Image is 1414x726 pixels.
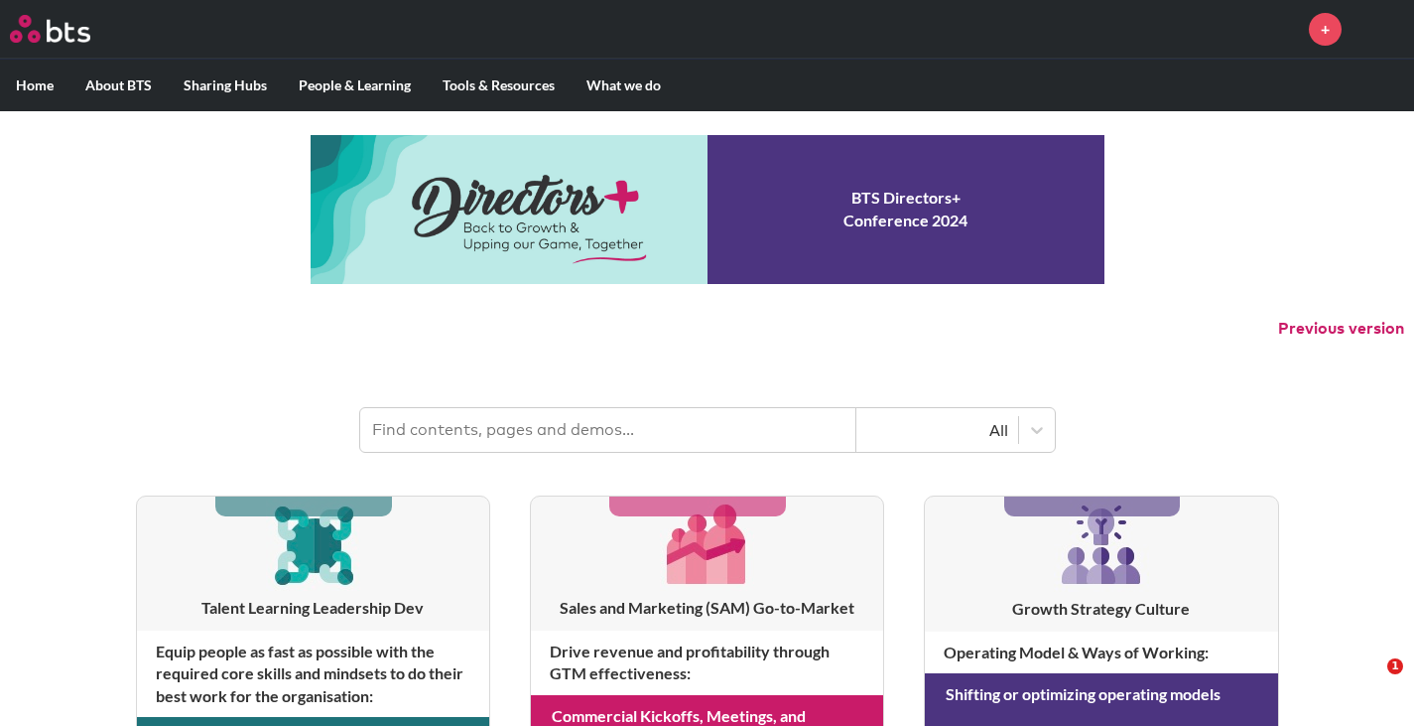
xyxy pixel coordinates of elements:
[925,632,1277,673] h4: Operating Model & Ways of Working :
[69,60,168,111] label: About BTS
[1278,318,1404,340] button: Previous version
[360,408,856,452] input: Find contents, pages and demos...
[1356,5,1404,53] a: Profile
[283,60,427,111] label: People & Learning
[10,15,90,43] img: BTS Logo
[427,60,571,111] label: Tools & Resources
[1356,5,1404,53] img: Lindsay Foy
[10,15,127,43] a: Go home
[1054,497,1149,592] img: [object Object]
[137,597,489,619] h3: Talent Learning Leadership Dev
[137,631,489,717] h4: Equip people as fast as possible with the required core skills and mindsets to do their best work...
[1387,658,1403,674] span: 1
[168,60,283,111] label: Sharing Hubs
[660,497,754,591] img: [object Object]
[1309,13,1342,46] a: +
[925,598,1277,620] h3: Growth Strategy Culture
[311,135,1104,284] a: Conference 2024
[571,60,677,111] label: What we do
[866,419,1008,441] div: All
[531,631,883,695] h4: Drive revenue and profitability through GTM effectiveness :
[266,497,360,591] img: [object Object]
[1347,658,1394,706] iframe: Intercom live chat
[531,597,883,619] h3: Sales and Marketing (SAM) Go-to-Market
